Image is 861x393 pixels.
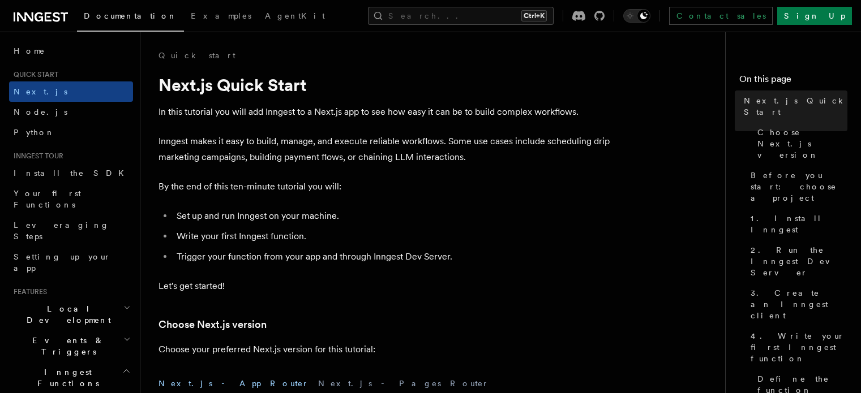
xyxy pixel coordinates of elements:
span: AgentKit [265,11,325,20]
a: Python [9,122,133,142]
button: Events & Triggers [9,330,133,362]
li: Set up and run Inngest on your machine. [173,208,611,224]
span: Choose Next.js version [757,127,847,161]
p: By the end of this ten-minute tutorial you will: [159,179,611,195]
span: 3. Create an Inngest client [751,287,847,321]
span: Events & Triggers [9,335,123,357]
span: Next.js [14,87,67,96]
a: Install the SDK [9,163,133,183]
span: Your first Functions [14,189,81,209]
a: Choose Next.js version [753,122,847,165]
p: Inngest makes it easy to build, manage, and execute reliable workflows. Some use cases include sc... [159,133,611,165]
span: Quick start [9,70,58,79]
a: 2. Run the Inngest Dev Server [746,240,847,283]
a: AgentKit [258,3,332,31]
span: Node.js [14,107,67,116]
button: Toggle dark mode [623,9,650,23]
p: Let's get started! [159,278,611,294]
span: Examples [191,11,251,20]
a: 3. Create an Inngest client [746,283,847,326]
a: Next.js Quick Start [739,90,847,122]
span: Leveraging Steps [14,221,109,241]
span: Next.js Quick Start [744,95,847,118]
a: Leveraging Steps [9,215,133,247]
button: Search...Ctrl+K [368,7,554,25]
a: Node.js [9,102,133,122]
span: Features [9,287,47,296]
a: Examples [184,3,258,31]
a: Home [9,41,133,61]
span: Install the SDK [14,169,131,178]
a: Documentation [77,3,184,32]
a: Next.js [9,81,133,102]
span: Documentation [84,11,177,20]
li: Trigger your function from your app and through Inngest Dev Server. [173,249,611,265]
span: Inngest tour [9,152,63,161]
a: 1. Install Inngest [746,208,847,240]
a: Choose Next.js version [159,317,267,332]
span: Setting up your app [14,252,111,273]
a: Quick start [159,50,235,61]
p: In this tutorial you will add Inngest to a Next.js app to see how easy it can be to build complex... [159,104,611,120]
p: Choose your preferred Next.js version for this tutorial: [159,342,611,357]
a: Sign Up [777,7,852,25]
a: Setting up your app [9,247,133,278]
a: 4. Write your first Inngest function [746,326,847,369]
span: Local Development [9,303,123,326]
a: Before you start: choose a project [746,165,847,208]
a: Contact sales [669,7,773,25]
a: Your first Functions [9,183,133,215]
span: 2. Run the Inngest Dev Server [751,244,847,278]
span: 4. Write your first Inngest function [751,330,847,364]
span: 1. Install Inngest [751,213,847,235]
span: Before you start: choose a project [751,170,847,204]
span: Python [14,128,55,137]
span: Home [14,45,45,57]
h1: Next.js Quick Start [159,75,611,95]
li: Write your first Inngest function. [173,228,611,244]
kbd: Ctrl+K [521,10,547,21]
h4: On this page [739,72,847,90]
button: Local Development [9,299,133,330]
span: Inngest Functions [9,366,122,389]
